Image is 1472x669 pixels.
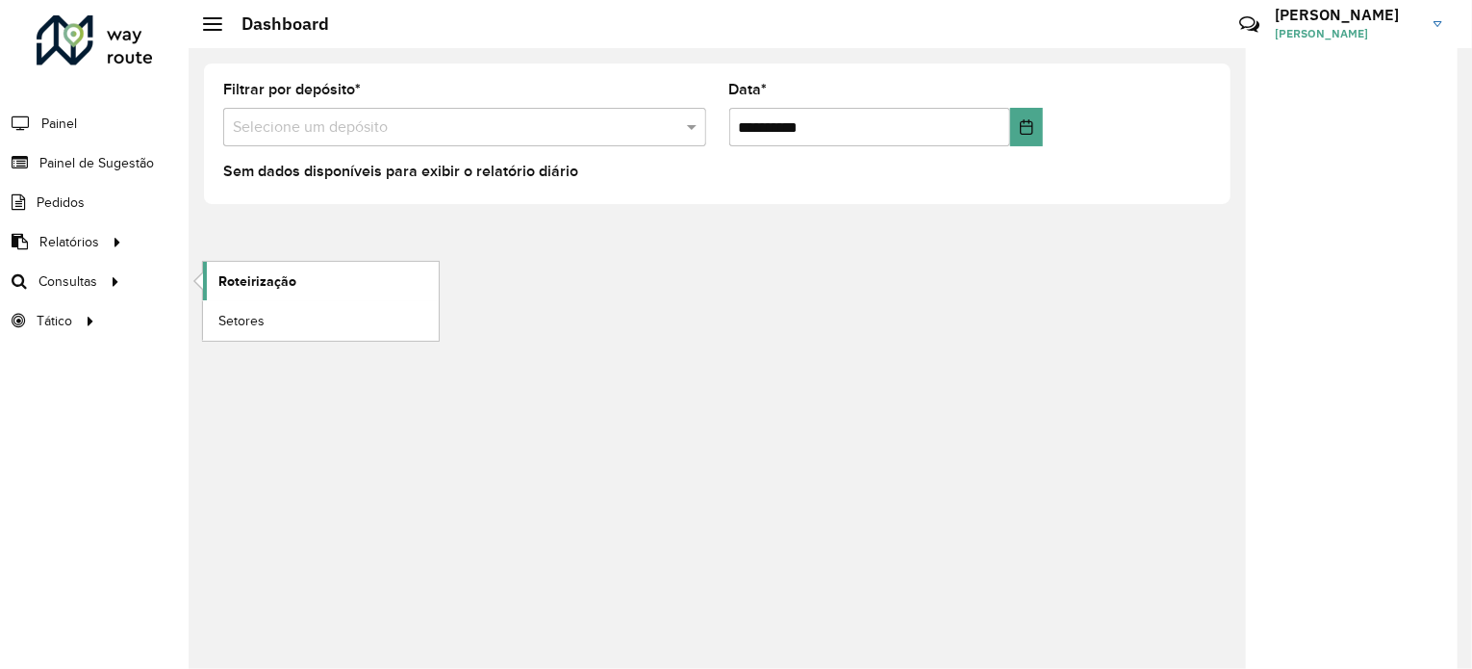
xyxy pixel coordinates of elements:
[37,311,72,331] span: Tático
[1010,108,1043,146] button: Choose Date
[1275,6,1419,24] h3: [PERSON_NAME]
[203,301,439,340] a: Setores
[41,114,77,134] span: Painel
[223,78,361,101] label: Filtrar por depósito
[222,13,329,35] h2: Dashboard
[39,153,154,173] span: Painel de Sugestão
[37,193,85,213] span: Pedidos
[203,262,439,300] a: Roteirização
[223,160,578,183] label: Sem dados disponíveis para exibir o relatório diário
[1275,25,1419,42] span: [PERSON_NAME]
[218,271,296,292] span: Roteirização
[729,78,768,101] label: Data
[218,311,265,331] span: Setores
[39,232,99,252] span: Relatórios
[1229,4,1270,45] a: Contato Rápido
[38,271,97,292] span: Consultas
